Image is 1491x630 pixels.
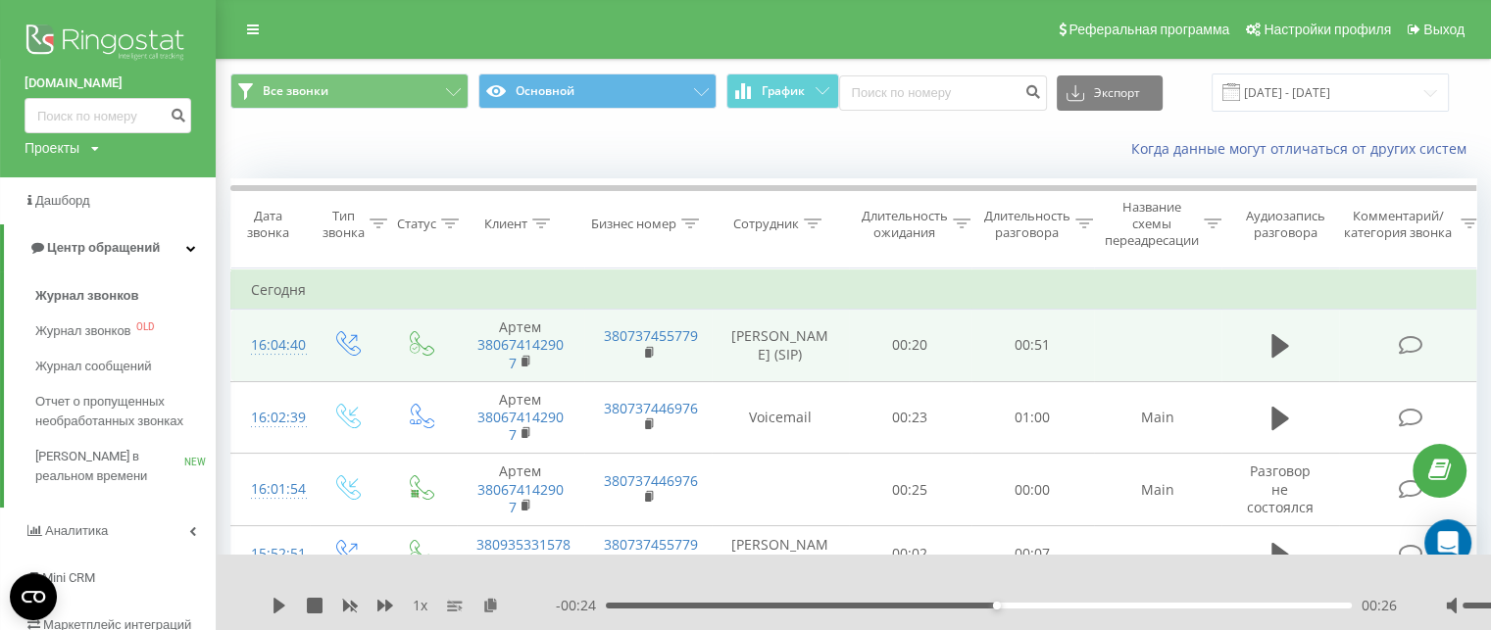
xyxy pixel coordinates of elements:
div: Accessibility label [993,602,1001,609]
div: 16:02:39 [251,399,290,437]
div: 16:01:54 [251,470,290,509]
a: [DOMAIN_NAME] [25,73,191,93]
td: 00:51 [971,310,1094,382]
td: 00:20 [849,310,971,382]
span: Дашборд [35,193,90,208]
span: Выход [1423,22,1465,37]
td: Артем [457,381,584,454]
a: 380737455779 [604,535,698,554]
span: Отчет о пропущенных необработанных звонках [35,392,206,431]
div: Клиент [484,216,527,232]
span: Реферальная программа [1069,22,1229,37]
a: 380737446976 [604,471,698,490]
div: Тип звонка [323,208,365,241]
td: Сегодня [231,270,1486,310]
span: Журнал сообщений [35,357,151,376]
button: Экспорт [1057,75,1163,111]
span: Центр обращений [47,240,160,255]
span: Журнал звонков [35,321,131,341]
div: Длительность разговора [984,208,1070,241]
div: Статус [397,216,436,232]
a: Журнал звонковOLD [35,314,216,349]
td: Артем [457,454,584,526]
a: [PERSON_NAME] в реальном времениNEW [35,439,216,494]
span: [PERSON_NAME] в реальном времени [35,447,184,486]
img: Ringostat logo [25,20,191,69]
button: Основной [478,73,717,109]
td: [PERSON_NAME] (SIP) [712,310,849,382]
input: Поиск по номеру [25,98,191,133]
button: График [726,73,839,109]
span: 00:26 [1362,596,1397,615]
a: 380935331578 [476,535,571,554]
a: 380737455779 [604,326,698,345]
input: Поиск по номеру [839,75,1047,111]
div: 16:04:40 [251,326,290,364]
div: 15:52:51 [251,535,290,573]
div: Название схемы переадресации [1105,199,1199,249]
span: Журнал звонков [35,286,138,306]
div: Длительность ожидания [862,208,948,241]
div: Аудиозапись разговора [1238,208,1333,241]
a: Центр обращений [4,224,216,271]
a: Журнал звонков [35,278,216,314]
span: График [762,84,805,98]
a: Журнал сообщений [35,349,216,384]
div: Сотрудник [733,216,799,232]
td: 00:00 [971,454,1094,526]
span: Mini CRM [42,570,95,585]
a: 380674142907 [477,480,564,516]
div: Open Intercom Messenger [1424,519,1471,566]
td: 00:07 [971,525,1094,582]
a: Отчет о пропущенных необработанных звонках [35,384,216,439]
td: 00:25 [849,454,971,526]
a: 380674142907 [477,335,564,371]
a: 380674142907 [477,408,564,444]
div: Дата звонка [231,208,304,241]
span: 1 x [413,596,427,615]
div: Проекты [25,138,79,158]
span: Аналитика [45,523,108,538]
a: Когда данные могут отличаться от других систем [1131,139,1476,158]
td: Main [1094,381,1221,454]
span: - 00:24 [556,596,606,615]
td: 01:00 [971,381,1094,454]
td: 00:02 [849,525,971,582]
span: Настройки профиля [1264,22,1391,37]
button: Open CMP widget [10,573,57,620]
span: Все звонки [263,83,328,99]
td: Main [1094,454,1221,526]
td: 00:23 [849,381,971,454]
div: Бизнес номер [591,216,676,232]
span: Разговор не состоялся [1247,461,1314,515]
a: 380737446976 [604,399,698,417]
td: Артем [457,310,584,382]
button: Все звонки [230,73,469,109]
td: Voicemail [712,381,849,454]
div: Комментарий/категория звонка [1341,208,1456,241]
td: [PERSON_NAME] (SIP) [712,525,849,582]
